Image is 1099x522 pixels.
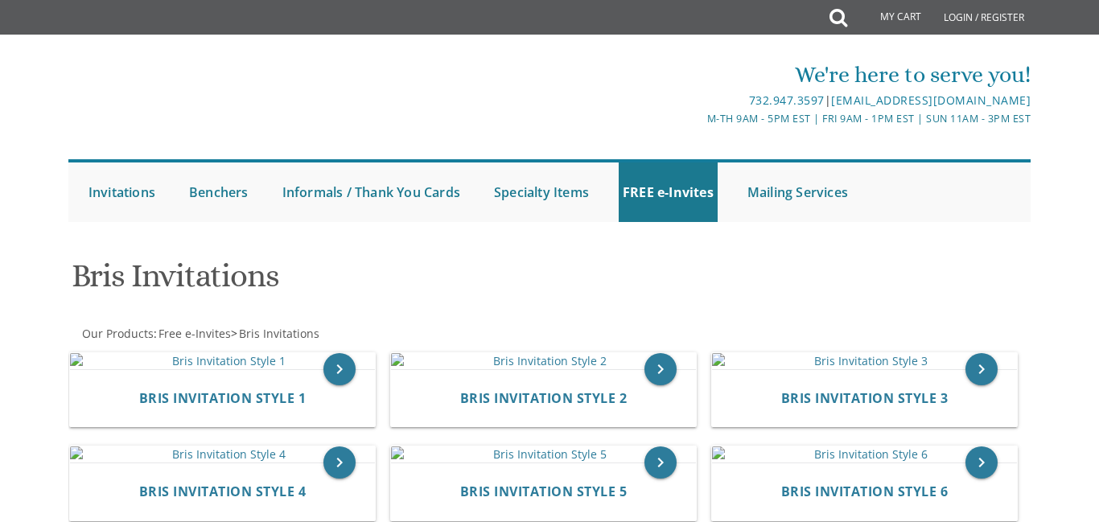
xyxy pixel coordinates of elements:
[237,326,319,341] a: Bris Invitations
[80,326,154,341] a: Our Products
[965,446,998,479] a: keyboard_arrow_right
[157,326,231,341] a: Free e-Invites
[84,162,159,222] a: Invitations
[278,162,464,222] a: Informals / Thank You Cards
[644,353,677,385] a: keyboard_arrow_right
[239,326,319,341] span: Bris Invitations
[781,483,949,500] span: Bris Invitation Style 6
[460,389,628,407] span: Bris Invitation Style 2
[139,391,307,406] a: Bris Invitation Style 1
[749,92,825,108] a: 732.947.3597
[158,326,231,341] span: Free e-Invites
[139,389,307,407] span: Bris Invitation Style 1
[846,2,932,34] a: My Cart
[490,162,593,222] a: Specialty Items
[712,353,1017,369] img: Bris Invitation Style 3
[390,110,1031,127] div: M-Th 9am - 5pm EST | Fri 9am - 1pm EST | Sun 11am - 3pm EST
[391,446,696,462] img: Bris Invitation Style 5
[781,389,949,407] span: Bris Invitation Style 3
[712,446,1017,462] img: Bris Invitation Style 6
[619,162,718,222] a: FREE e-Invites
[781,391,949,406] a: Bris Invitation Style 3
[965,353,998,385] a: keyboard_arrow_right
[72,258,702,306] h1: Bris Invitations
[390,59,1031,91] div: We're here to serve you!
[743,162,852,222] a: Mailing Services
[323,446,356,479] a: keyboard_arrow_right
[185,162,253,222] a: Benchers
[460,483,628,500] span: Bris Invitation Style 5
[139,483,307,500] span: Bris Invitation Style 4
[391,353,696,369] img: Bris Invitation Style 2
[460,391,628,406] a: Bris Invitation Style 2
[139,484,307,499] a: Bris Invitation Style 4
[831,92,1031,108] a: [EMAIL_ADDRESS][DOMAIN_NAME]
[644,446,677,479] a: keyboard_arrow_right
[390,91,1031,110] div: |
[70,446,375,462] img: Bris Invitation Style 4
[323,353,356,385] a: keyboard_arrow_right
[231,326,319,341] span: >
[70,353,375,369] img: Bris Invitation Style 1
[68,326,549,342] div: :
[460,484,628,499] a: Bris Invitation Style 5
[781,484,949,499] a: Bris Invitation Style 6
